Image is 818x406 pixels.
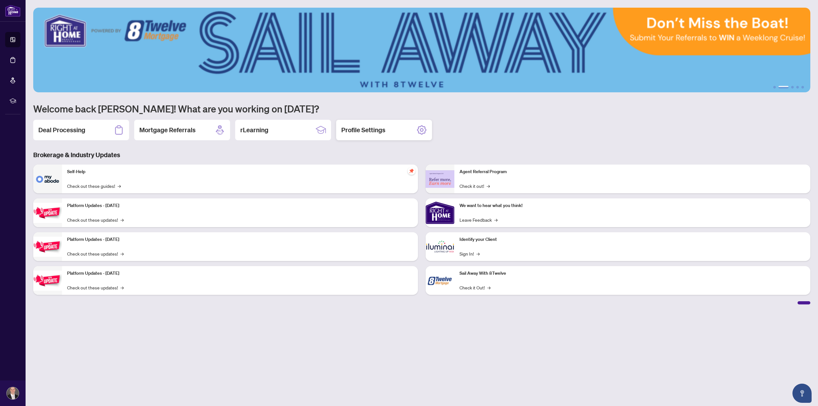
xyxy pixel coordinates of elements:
span: → [494,216,498,223]
button: Open asap [792,384,812,403]
img: Self-Help [33,165,62,193]
span: → [120,284,124,291]
p: Platform Updates - [DATE] [67,236,413,243]
a: Check it Out!→ [459,284,490,291]
h2: rLearning [240,126,268,134]
span: → [118,182,121,189]
p: Identify your Client [459,236,805,243]
img: Sail Away With 8Twelve [426,266,454,295]
h2: Deal Processing [38,126,85,134]
img: Platform Updates - July 8, 2025 [33,237,62,257]
span: → [120,250,124,257]
button: 1 [773,86,776,88]
h2: Mortgage Referrals [139,126,196,134]
img: Profile Icon [7,387,19,399]
span: → [120,216,124,223]
a: Check out these updates!→ [67,284,124,291]
p: Platform Updates - [DATE] [67,270,413,277]
span: → [476,250,480,257]
img: Agent Referral Program [426,170,454,188]
a: Check out these updates!→ [67,216,124,223]
img: Platform Updates - July 21, 2025 [33,203,62,223]
p: Sail Away With 8Twelve [459,270,805,277]
img: Identify your Client [426,232,454,261]
button: 4 [796,86,799,88]
button: 5 [801,86,804,88]
a: Leave Feedback→ [459,216,498,223]
a: Check it out!→ [459,182,490,189]
a: Check out these guides!→ [67,182,121,189]
img: Slide 1 [33,8,810,92]
a: Check out these updates!→ [67,250,124,257]
h1: Welcome back [PERSON_NAME]! What are you working on [DATE]? [33,103,810,115]
p: We want to hear what you think! [459,202,805,209]
button: 2 [778,86,789,88]
img: logo [5,5,20,17]
p: Platform Updates - [DATE] [67,202,413,209]
p: Self-Help [67,168,413,175]
img: Platform Updates - June 23, 2025 [33,271,62,291]
img: We want to hear what you think! [426,198,454,227]
button: 3 [791,86,794,88]
a: Sign In!→ [459,250,480,257]
p: Agent Referral Program [459,168,805,175]
span: → [487,182,490,189]
span: → [487,284,490,291]
span: pushpin [408,167,415,175]
h2: Profile Settings [341,126,385,134]
h3: Brokerage & Industry Updates [33,150,810,159]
